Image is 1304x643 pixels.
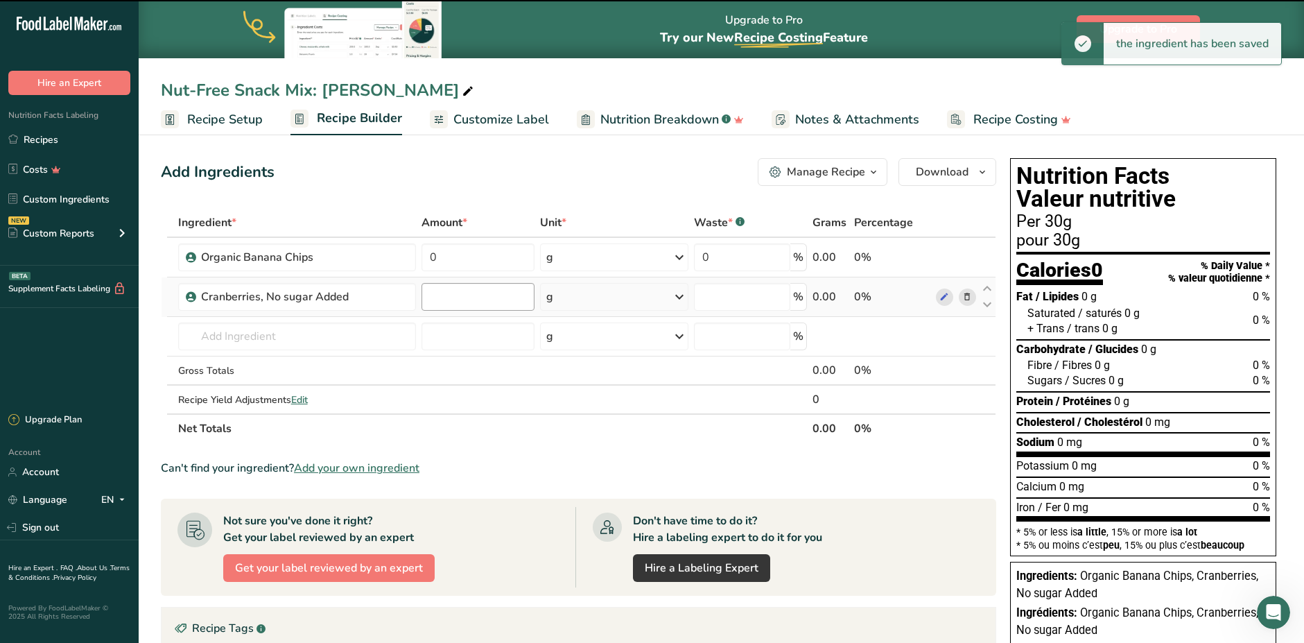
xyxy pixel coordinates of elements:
[161,104,263,135] a: Recipe Setup
[8,413,82,427] div: Upgrade Plan
[854,249,930,266] div: 0%
[694,214,745,231] div: Waste
[973,110,1058,129] span: Recipe Costing
[1016,232,1270,249] div: pour 30g
[161,161,275,184] div: Add Ingredients
[453,110,549,129] span: Customize Label
[1016,569,1258,600] span: Organic Banana Chips, Cranberries, No sugar Added
[8,226,94,241] div: Custom Reports
[178,393,417,407] div: Recipe Yield Adjustments
[1016,164,1270,211] h1: Nutrition Facts Valeur nutritive
[1141,343,1156,356] span: 0 g
[77,563,110,573] a: About Us .
[540,214,566,231] span: Unit
[223,554,435,582] button: Get your label reviewed by an expert
[1095,359,1110,372] span: 0 g
[660,29,868,46] span: Try our New Feature
[898,158,996,186] button: Download
[795,110,919,129] span: Notes & Attachments
[1027,359,1052,372] span: Fibre
[1114,395,1129,408] span: 0 g
[734,29,823,46] span: Recipe Costing
[201,249,374,266] div: Organic Banana Chips
[8,216,29,225] div: NEW
[60,563,77,573] a: FAQ .
[178,363,417,378] div: Gross Totals
[1016,260,1103,286] div: Calories
[1016,569,1077,583] span: Ingredients:
[1027,374,1062,387] span: Sugars
[1102,322,1118,335] span: 0 g
[8,563,58,573] a: Hire an Expert .
[8,71,130,95] button: Hire an Expert
[854,289,930,305] div: 0%
[290,103,402,136] a: Recipe Builder
[1072,459,1097,472] span: 0 mg
[1016,606,1077,619] span: Ingrédients:
[291,393,308,406] span: Edit
[1124,307,1140,320] span: 0 g
[1059,480,1084,493] span: 0 mg
[1253,374,1270,387] span: 0 %
[187,110,263,129] span: Recipe Setup
[1253,290,1270,303] span: 0 %
[175,413,810,443] th: Net Totals
[1177,526,1197,538] span: a lot
[1099,21,1177,37] span: Upgrade to Pro
[812,391,849,408] div: 0
[1088,343,1138,356] span: / Glucides
[1063,501,1088,514] span: 0 mg
[1077,415,1142,429] span: / Cholestérol
[758,158,887,186] button: Manage Recipe
[1077,526,1106,538] span: a little
[546,249,553,266] div: g
[1054,359,1092,372] span: / Fibres
[1065,374,1106,387] span: / Sucres
[577,104,744,135] a: Nutrition Breakdown
[201,289,374,305] div: Cranberries, No sugar Added
[1078,307,1122,320] span: / saturés
[1253,480,1270,493] span: 0 %
[633,513,822,546] div: Don't have time to do it? Hire a labeling expert to do it for you
[53,573,96,583] a: Privacy Policy
[810,413,851,443] th: 0.00
[787,164,865,180] div: Manage Recipe
[1016,459,1069,472] span: Potassium
[1016,395,1053,408] span: Protein
[1056,395,1111,408] span: / Protéines
[633,554,770,582] a: Hire a Labeling Expert
[1016,522,1270,550] section: * 5% or less is , 15% or more is
[1145,415,1170,429] span: 0 mg
[772,104,919,135] a: Notes & Attachments
[1016,501,1035,514] span: Iron
[1109,374,1124,387] span: 0 g
[1016,436,1054,449] span: Sodium
[1057,436,1082,449] span: 0 mg
[1067,322,1099,335] span: / trans
[101,492,130,508] div: EN
[1168,260,1270,284] div: % Daily Value * % valeur quotidienne *
[812,214,846,231] span: Grams
[916,164,968,180] span: Download
[854,362,930,379] div: 0%
[1027,307,1075,320] span: Saturated
[1016,415,1075,429] span: Cholesterol
[317,109,402,128] span: Recipe Builder
[1016,290,1033,303] span: Fat
[812,362,849,379] div: 0.00
[235,560,423,576] span: Get your label reviewed by an expert
[1016,480,1057,493] span: Calcium
[223,513,414,546] div: Not sure you've done it right? Get your label reviewed by an expert
[1077,15,1200,43] button: Upgrade to Pro
[1253,314,1270,327] span: 0 %
[854,214,913,231] span: Percentage
[812,289,849,305] div: 0.00
[947,104,1071,135] a: Recipe Costing
[8,604,130,621] div: Powered By FoodLabelMaker © 2025 All Rights Reserved
[1027,322,1064,335] span: + Trans
[430,104,549,135] a: Customize Label
[851,413,933,443] th: 0%
[9,272,31,280] div: BETA
[1016,214,1270,230] div: Per 30g
[1257,596,1290,629] iframe: Intercom live chat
